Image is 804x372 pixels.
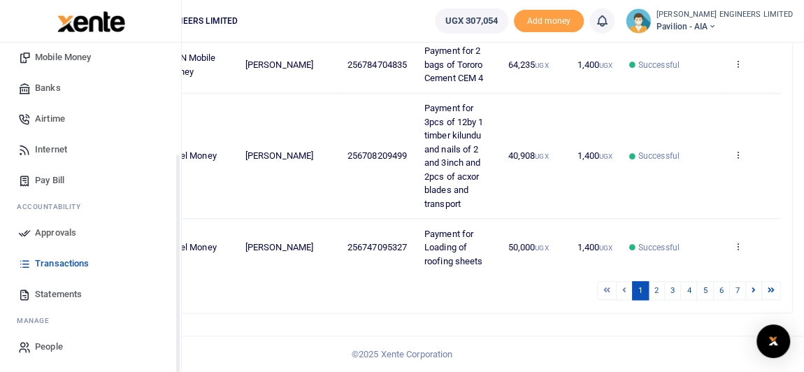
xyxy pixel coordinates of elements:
small: UGX [535,244,548,252]
span: Payment for Loading of roofing sheets [424,229,482,266]
span: Successful [638,150,680,162]
div: Showing 1 to 10 of 64 entries [65,280,358,301]
span: Approvals [35,226,76,240]
a: Approvals [11,217,170,248]
span: 256708209499 [347,150,407,161]
img: profile-user [626,8,651,34]
div: Open Intercom Messenger [756,324,790,358]
span: Airtel Money [167,242,217,252]
a: UGX 307,054 [435,8,508,34]
span: 1,400 [577,59,612,70]
span: [PERSON_NAME] [245,242,313,252]
span: 256784704835 [347,59,407,70]
span: Payment for 3pcs of 12by 1 timber kilundu and nails of 2 and 3inch and 2pcs of acxor blades and t... [424,103,483,209]
small: UGX [535,152,548,160]
a: Pay Bill [11,165,170,196]
a: 1 [632,281,649,300]
a: 3 [664,281,681,300]
span: [PERSON_NAME] [245,150,313,161]
span: Successful [638,241,680,254]
li: Ac [11,196,170,217]
a: 2 [648,281,665,300]
li: Wallet ballance [429,8,514,34]
span: People [35,340,63,354]
a: 6 [713,281,730,300]
span: Mobile Money [35,50,91,64]
span: 1,400 [577,242,612,252]
span: countability [27,201,80,212]
li: Toup your wallet [514,10,584,33]
a: Add money [514,15,584,25]
small: UGX [599,62,612,69]
span: Successful [638,59,680,71]
a: Airtime [11,103,170,134]
a: Banks [11,73,170,103]
small: UGX [599,244,612,252]
a: profile-user [PERSON_NAME] ENGINEERS LIMITED Pavilion - AIA [626,8,793,34]
img: logo-large [57,11,125,32]
a: Statements [11,279,170,310]
span: Airtel Money [167,150,217,161]
span: 40,908 [508,150,549,161]
span: 50,000 [508,242,549,252]
small: UGX [535,62,548,69]
li: M [11,310,170,331]
span: MTN Mobile Money [167,52,216,77]
a: 5 [696,281,713,300]
span: Internet [35,143,67,157]
small: [PERSON_NAME] ENGINEERS LIMITED [656,9,793,21]
span: anage [24,315,50,326]
a: logo-small logo-large logo-large [56,15,125,26]
a: People [11,331,170,362]
span: Add money [514,10,584,33]
small: UGX [599,152,612,160]
span: Banks [35,81,61,95]
span: Transactions [35,257,89,271]
span: Pay Bill [35,173,64,187]
span: [PERSON_NAME] [245,59,313,70]
a: 7 [729,281,746,300]
span: Airtime [35,112,65,126]
a: Transactions [11,248,170,279]
span: Statements [35,287,82,301]
a: 4 [680,281,697,300]
span: 256747095327 [347,242,407,252]
a: Mobile Money [11,42,170,73]
span: 1,400 [577,150,612,161]
span: Payment for 2 bags of Tororo Cement CEM 4 [424,45,483,83]
span: 64,235 [508,59,549,70]
span: UGX 307,054 [445,14,498,28]
a: Internet [11,134,170,165]
span: Pavilion - AIA [656,20,793,33]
